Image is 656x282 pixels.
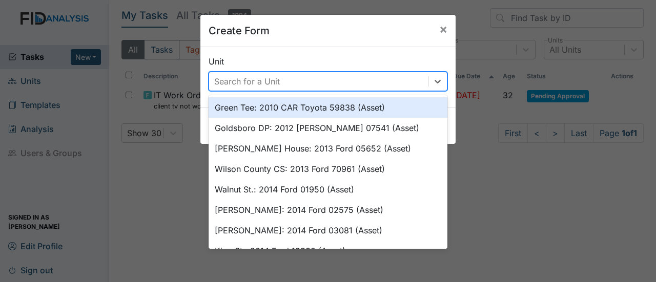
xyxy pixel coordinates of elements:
div: Wilson County CS: 2013 Ford 70961 (Asset) [209,159,447,179]
div: [PERSON_NAME]: 2014 Ford 03081 (Asset) [209,220,447,241]
div: Search for a Unit [214,75,280,88]
div: [PERSON_NAME]: 2014 Ford 02575 (Asset) [209,200,447,220]
div: [PERSON_NAME] House: 2013 Ford 05652 (Asset) [209,138,447,159]
span: × [439,21,447,36]
div: Walnut St.: 2014 Ford 01950 (Asset) [209,179,447,200]
div: King St.: 2014 Ford 13332 (Asset) [209,241,447,261]
button: Close [431,15,456,44]
div: Goldsboro DP: 2012 [PERSON_NAME] 07541 (Asset) [209,118,447,138]
h5: Create Form [209,23,270,38]
div: Green Tee: 2010 CAR Toyota 59838 (Asset) [209,97,447,118]
label: Unit [209,55,224,68]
